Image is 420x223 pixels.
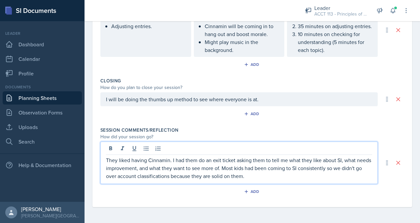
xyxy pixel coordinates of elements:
div: Add [245,189,260,194]
label: Session Comments/Reflection [100,127,178,133]
p: 10 minutes on checking for understanding (5 minutes for each topic). [298,30,372,54]
p: 35 minutes on adjusting entries. [298,22,372,30]
p: Might play music in the background. [205,38,279,54]
a: Observation Forms [3,106,82,119]
p: I will be doing the thumbs up method to see where everyone is at. [106,95,372,103]
p: They liked having Cinnamin. I had them do an exit ticket asking them to tell me what they like ab... [106,156,372,180]
button: Add [242,187,263,197]
div: Add [245,62,260,67]
a: Dashboard [3,38,82,51]
div: Documents [3,84,82,90]
div: [PERSON_NAME] [21,206,79,212]
a: Uploads [3,120,82,134]
p: Cinnamin will be coming in to hang out and boost morale. [205,22,279,38]
button: Add [242,60,263,69]
div: Add [245,111,260,116]
p: Adjusting entries. [111,22,186,30]
label: Closing [100,77,121,84]
div: How do you plan to close your session? [100,84,378,91]
button: Add [242,109,263,119]
a: Profile [3,67,82,80]
div: Help & Documentation [3,158,82,172]
div: [PERSON_NAME][GEOGRAPHIC_DATA] [21,212,79,219]
div: Leader [3,30,82,36]
a: Calendar [3,52,82,66]
div: How did your session go? [100,133,378,140]
a: Planning Sheets [3,91,82,105]
div: ACCT 113 - Principles of Accounting I / Fall 2025 [314,11,367,18]
a: Search [3,135,82,148]
div: Leader [314,4,367,12]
